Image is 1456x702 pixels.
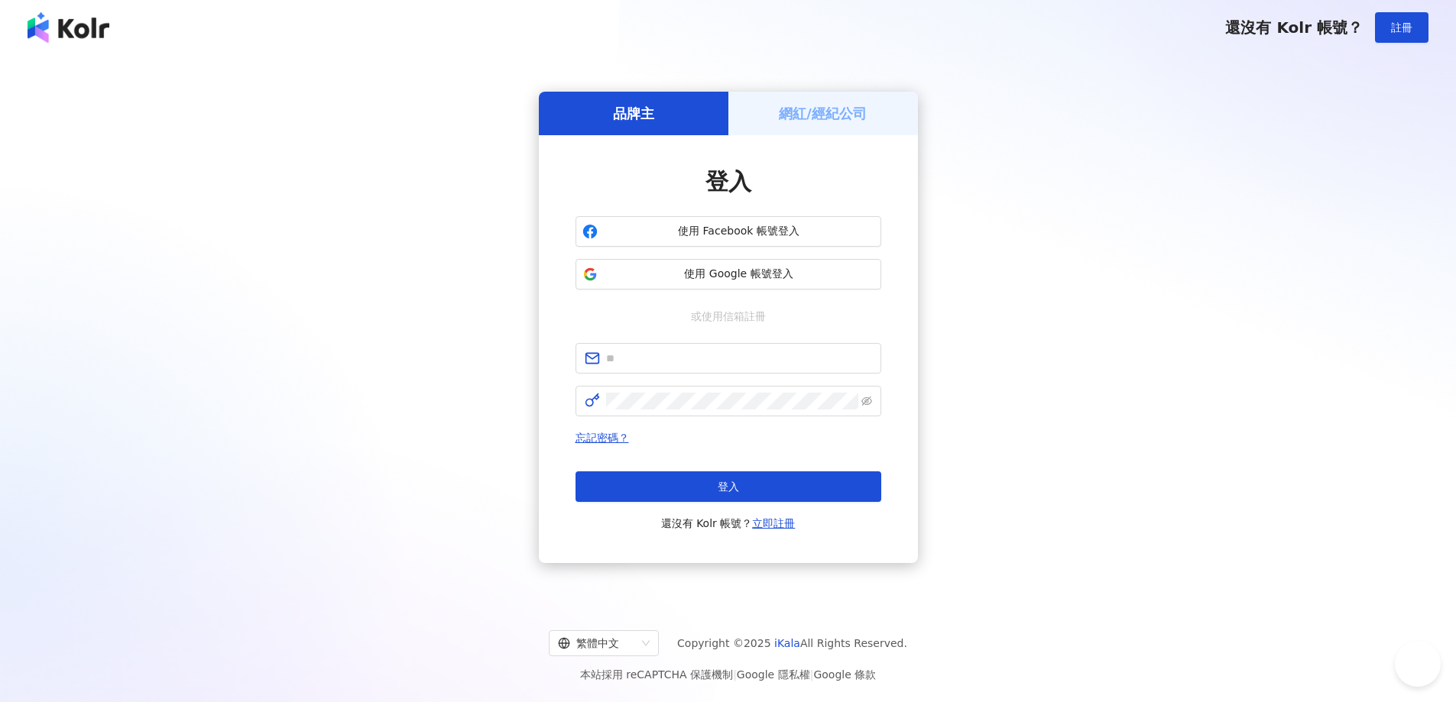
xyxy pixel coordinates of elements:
[861,396,872,406] span: eye-invisible
[677,634,907,652] span: Copyright © 2025 All Rights Reserved.
[661,514,796,532] span: 還沒有 Kolr 帳號？
[813,668,876,681] a: Google 條款
[576,432,629,444] a: 忘記密碼？
[718,480,739,493] span: 登入
[752,517,795,529] a: 立即註冊
[810,668,814,681] span: |
[613,104,654,123] h5: 品牌主
[604,267,874,282] span: 使用 Google 帳號登入
[774,637,800,649] a: iKala
[580,665,876,684] span: 本站採用 reCAPTCHA 保護機制
[576,259,881,290] button: 使用 Google 帳號登入
[28,12,109,43] img: logo
[1225,18,1363,37] span: 還沒有 Kolr 帳號？
[604,224,874,239] span: 使用 Facebook 帳號登入
[1395,641,1441,687] iframe: Help Scout Beacon - Open
[576,216,881,247] button: 使用 Facebook 帳號登入
[1391,21,1412,34] span: 註冊
[1375,12,1428,43] button: 註冊
[705,168,751,195] span: 登入
[558,631,636,655] div: 繁體中文
[576,471,881,502] button: 登入
[779,104,867,123] h5: 網紅/經紀公司
[733,668,737,681] span: |
[737,668,810,681] a: Google 隱私權
[680,308,777,325] span: 或使用信箱註冊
